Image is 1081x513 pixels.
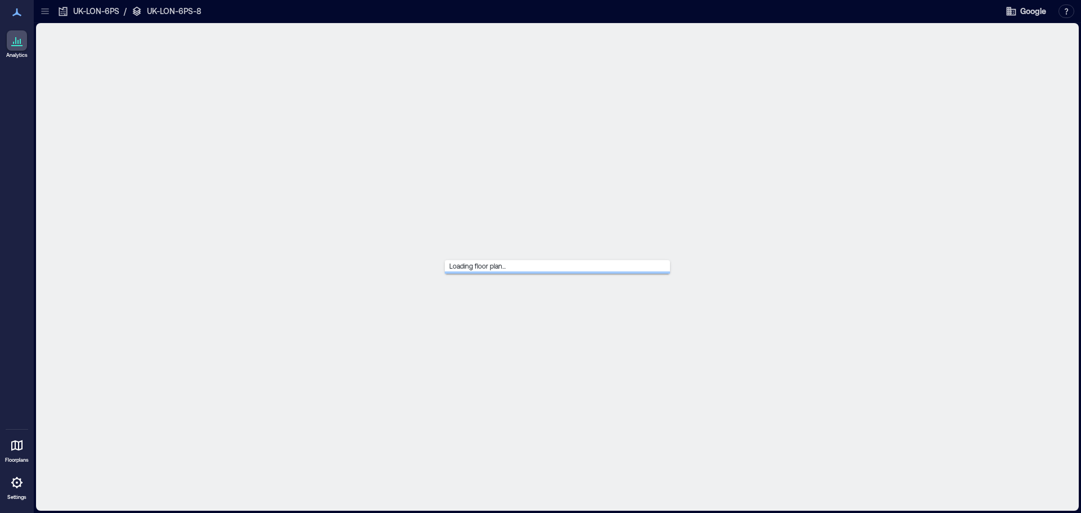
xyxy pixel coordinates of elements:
span: Loading floor plan... [445,257,510,274]
a: Floorplans [2,432,32,467]
p: UK-LON-6PS-8 [147,6,201,17]
a: Settings [3,469,30,504]
p: / [124,6,127,17]
span: Google [1020,6,1046,17]
p: Settings [7,494,26,501]
button: Google [1002,2,1049,20]
a: Analytics [3,27,31,62]
p: UK-LON-6PS [73,6,119,17]
p: Floorplans [5,457,29,463]
p: Analytics [6,52,28,59]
